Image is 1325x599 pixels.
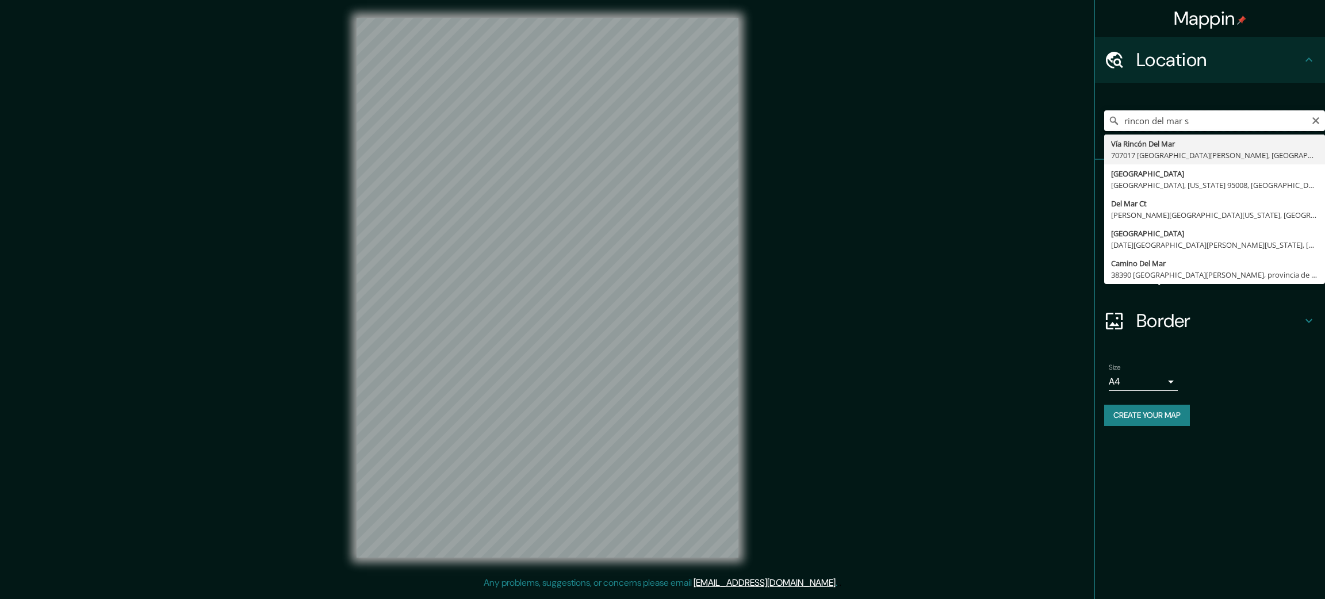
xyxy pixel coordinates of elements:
div: Del Mar Ct [1111,198,1318,209]
label: Size [1109,363,1121,373]
div: [DATE][GEOGRAPHIC_DATA][PERSON_NAME][US_STATE], [GEOGRAPHIC_DATA] [1111,239,1318,251]
div: Location [1095,37,1325,83]
canvas: Map [357,18,738,558]
h4: Border [1136,309,1302,332]
div: . [839,576,841,590]
div: Layout [1095,252,1325,298]
div: Pins [1095,160,1325,206]
div: [PERSON_NAME][GEOGRAPHIC_DATA][US_STATE], [GEOGRAPHIC_DATA] [1111,209,1318,221]
button: Create your map [1104,405,1190,426]
div: A4 [1109,373,1178,391]
input: Pick your city or area [1104,110,1325,131]
h4: Location [1136,48,1302,71]
div: [GEOGRAPHIC_DATA], [US_STATE] 95008, [GEOGRAPHIC_DATA] [1111,179,1318,191]
p: Any problems, suggestions, or concerns please email . [484,576,837,590]
button: Clear [1311,114,1320,125]
div: Vía Rincón Del Mar [1111,138,1318,149]
div: 38390 [GEOGRAPHIC_DATA][PERSON_NAME], provincia de [GEOGRAPHIC_DATA][PERSON_NAME], [GEOGRAPHIC_DATA] [1111,269,1318,281]
a: [EMAIL_ADDRESS][DOMAIN_NAME] [694,577,836,589]
div: 707017 [GEOGRAPHIC_DATA][PERSON_NAME], [GEOGRAPHIC_DATA], [GEOGRAPHIC_DATA] [1111,149,1318,161]
div: Camino Del Mar [1111,258,1318,269]
img: pin-icon.png [1237,16,1246,25]
div: Border [1095,298,1325,344]
div: Style [1095,206,1325,252]
div: . [837,576,839,590]
h4: Mappin [1174,7,1247,30]
div: [GEOGRAPHIC_DATA] [1111,168,1318,179]
div: [GEOGRAPHIC_DATA] [1111,228,1318,239]
h4: Layout [1136,263,1302,286]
